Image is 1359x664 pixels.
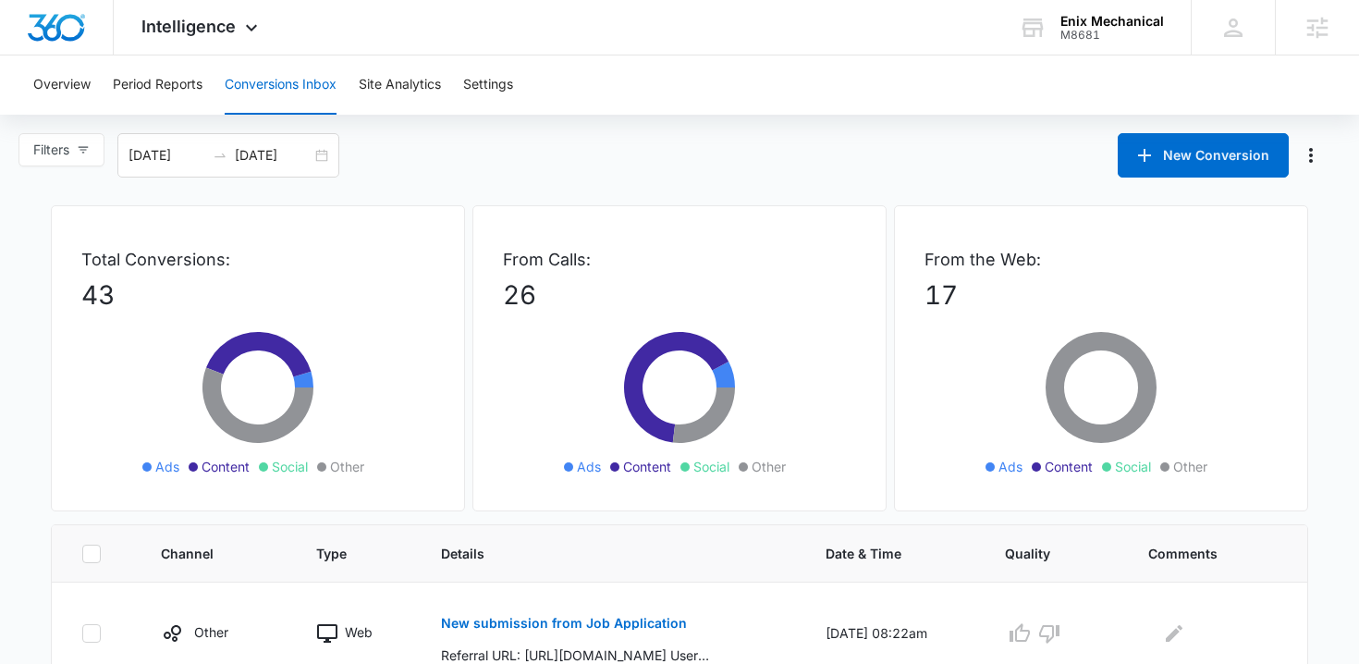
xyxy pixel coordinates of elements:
[924,276,1278,314] p: 17
[213,148,227,163] span: to
[272,457,308,476] span: Social
[1148,544,1251,563] span: Comments
[81,247,435,272] p: Total Conversions:
[194,622,228,642] p: Other
[503,276,856,314] p: 26
[202,457,250,476] span: Content
[235,145,312,166] input: End date
[577,457,601,476] span: Ads
[129,145,205,166] input: Start date
[826,544,935,563] span: Date & Time
[1005,544,1076,563] span: Quality
[441,544,753,563] span: Details
[924,247,1278,272] p: From the Web:
[213,148,227,163] span: swap-right
[1060,29,1164,42] div: account id
[1173,457,1207,476] span: Other
[1045,457,1093,476] span: Content
[1159,619,1189,648] button: Edit Comments
[359,55,441,115] button: Site Analytics
[503,247,856,272] p: From Calls:
[1118,133,1289,178] button: New Conversion
[998,457,1022,476] span: Ads
[623,457,671,476] span: Content
[441,617,687,630] p: New submission from Job Application
[155,457,179,476] span: Ads
[693,457,729,476] span: Social
[316,544,370,563] span: Type
[161,544,245,563] span: Channel
[33,140,69,160] span: Filters
[141,17,236,36] span: Intelligence
[33,55,91,115] button: Overview
[1296,141,1326,170] button: Manage Numbers
[330,457,364,476] span: Other
[81,276,435,314] p: 43
[345,622,373,642] p: Web
[1060,14,1164,29] div: account name
[18,133,104,166] button: Filters
[225,55,337,115] button: Conversions Inbox
[1115,457,1151,476] span: Social
[463,55,513,115] button: Settings
[441,601,687,646] button: New submission from Job Application
[752,457,786,476] span: Other
[113,55,202,115] button: Period Reports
